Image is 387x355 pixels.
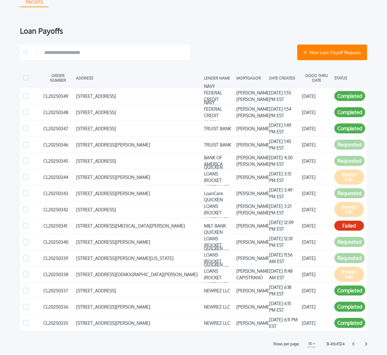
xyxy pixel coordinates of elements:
div: [DATE] [302,237,331,247]
button: Requested [334,253,365,263]
div: [DATE] 1:45 PM EST [269,140,299,149]
div: QUICKEN LOANS (ROCKET MORTGAGE) [204,205,234,214]
div: [STREET_ADDRESS][PERSON_NAME] [76,237,201,247]
div: [PERSON_NAME] [236,237,266,247]
div: [DATE] 6:18 PM EST [269,286,299,295]
div: [DATE] 11:56 AM EST [269,253,299,263]
div: NEWREZ LLC [204,318,234,328]
div: [DATE] [302,205,331,214]
div: [STREET_ADDRESS] [76,91,201,101]
div: [PERSON_NAME] [236,221,266,230]
div: [DATE] [302,253,331,263]
div: [PERSON_NAME] [236,286,266,295]
div: [PERSON_NAME] [236,318,266,328]
div: [STREET_ADDRESS] [76,156,201,166]
div: LoanCare [204,189,234,198]
div: [PERSON_NAME] [236,302,266,311]
div: [DATE] [302,221,331,230]
div: TRUIST BANK [204,124,234,133]
div: [PERSON_NAME] [PERSON_NAME] [236,205,266,214]
div: [STREET_ADDRESS][MEDICAL_DATA][PERSON_NAME] [76,221,201,230]
div: [STREET_ADDRESS][PERSON_NAME] [76,140,201,149]
div: [PERSON_NAME] [236,172,266,182]
div: [PERSON_NAME] [236,189,266,198]
div: CL20250336 [43,302,73,311]
div: CL20250349 [43,91,73,101]
div: BANK OF AMERICA [204,156,234,166]
div: LENDER NAME [204,73,234,83]
div: [DATE] 3:21 PM EST [269,205,299,214]
div: [DATE] [302,108,331,117]
button: Completed [334,302,365,312]
button: Invalid Info [334,267,364,282]
label: 31 - 45 of 324 [326,341,345,347]
div: ORDER NUMBER [43,73,73,83]
div: DATE CREATED [269,73,299,83]
div: [STREET_ADDRESS] [76,205,201,214]
div: QUICKEN LOANS (ROCKET MORTGAGE) [204,253,234,263]
div: [PERSON_NAME] [PERSON_NAME] [236,108,266,117]
h1: 15 [307,340,313,348]
div: [DATE] [302,140,331,149]
div: CL20250347 [43,124,73,133]
button: Completed [334,318,365,328]
div: [STREET_ADDRESS] [76,108,201,117]
div: [DATE] [302,270,331,279]
div: CL20250335 [43,318,73,328]
div: NEWREZ LLC [204,302,234,311]
div: GOOD THRU DATE [302,73,331,83]
div: CL20250345 [43,156,73,166]
div: QUICKEN LOANS (ROCKET MORTGAGE) [204,237,234,247]
div: [DATE] [302,156,331,166]
div: [STREET_ADDRESS][PERSON_NAME] [76,302,201,311]
div: [DATE] 12:01 PM EST [269,237,299,247]
button: Failed [334,221,364,231]
div: [DATE] 6:15 PM EST [269,302,299,311]
button: Completed [334,107,365,117]
div: [DATE] [302,189,331,198]
div: [DATE] [302,124,331,133]
button: 15 [307,341,316,347]
div: MORTGAGOR [236,73,266,83]
div: [PERSON_NAME] [236,140,266,149]
button: Requested [334,140,365,150]
div: M&T BANK [204,221,234,230]
div: NEWREZ LLC [204,286,234,295]
div: [PERSON_NAME] [PERSON_NAME] [236,156,266,166]
div: [STREET_ADDRESS] [76,124,201,133]
div: CL20250348 [43,108,73,117]
div: NAVY FEDERAL CREDIT UNION [204,108,234,117]
div: [DATE] 1:54 PM EST [269,108,299,117]
div: CL20250340 [43,237,73,247]
div: [DATE] 1:55 PM EST [269,91,299,101]
div: TRUIST BANK [204,140,234,149]
div: [DATE] 1:49 PM EST [269,124,299,133]
div: CL20250337 [43,286,73,295]
div: [DATE] 11:48 AM EST [269,270,299,279]
div: Loan Payoffs [20,27,367,35]
div: [STREET_ADDRESS][DEMOGRAPHIC_DATA][PERSON_NAME] [76,270,201,279]
div: CL20250343 [43,189,73,198]
button: Requested [334,237,365,247]
button: New Loan Payoff Request [297,45,367,60]
button: Invalid Info [334,202,364,217]
div: [DATE] [302,318,331,328]
div: [PERSON_NAME] [236,124,266,133]
button: Invalid Info [334,170,364,185]
button: Requested [334,188,365,198]
div: [STREET_ADDRESS][PERSON_NAME][US_STATE] [76,253,201,263]
div: [DATE] 3:51 PM EST [269,172,299,182]
div: STATUS [334,73,364,83]
div: CL20250341 [43,221,73,230]
div: QUICKEN LOANS (ROCKET MORTGAGE) [204,172,234,182]
div: [PERSON_NAME] CAPISTRANO [236,270,266,279]
div: [STREET_ADDRESS][PERSON_NAME] [76,172,201,182]
div: [PERSON_NAME] [236,253,266,263]
div: QUICKEN LOANS (ROCKET MORTGAGE) [204,270,234,279]
span: New Loan Payoff Request [309,49,361,56]
button: Completed [334,285,365,295]
label: Rows per page: [273,341,300,347]
button: Requested [334,156,365,166]
div: NAVY FEDERAL CREDIT UNION [204,91,234,101]
div: CL20250346 [43,140,73,149]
